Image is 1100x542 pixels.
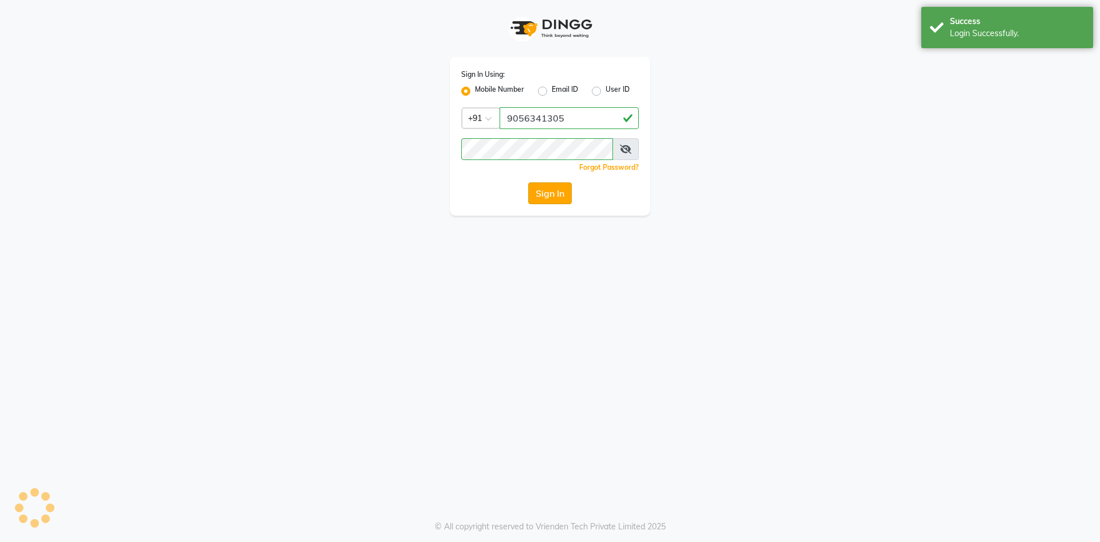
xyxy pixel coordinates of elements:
label: Email ID [552,84,578,98]
img: logo1.svg [504,11,596,45]
div: Login Successfully. [950,28,1085,40]
label: Sign In Using: [461,69,505,80]
label: User ID [606,84,630,98]
input: Username [500,107,639,129]
input: Username [461,138,613,160]
label: Mobile Number [475,84,524,98]
div: Success [950,15,1085,28]
a: Forgot Password? [579,163,639,171]
button: Sign In [528,182,572,204]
